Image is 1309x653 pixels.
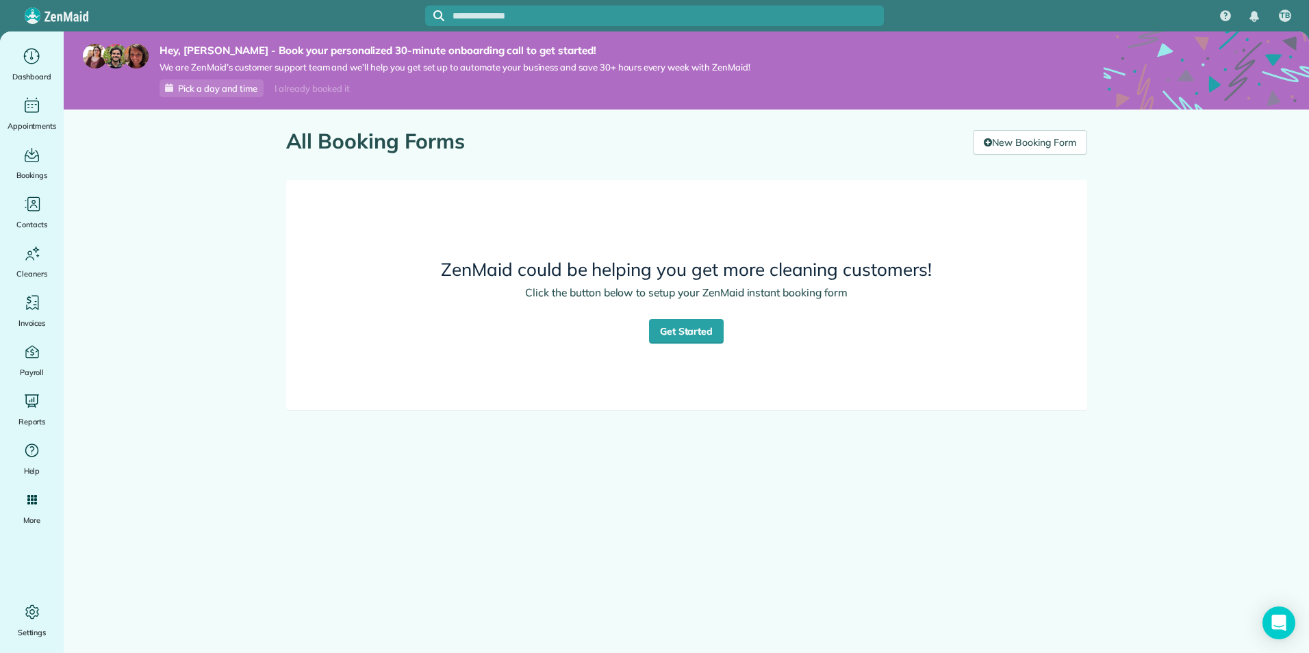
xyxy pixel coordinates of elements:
a: Bookings [5,144,58,182]
a: Dashboard [5,45,58,84]
a: Get Started [649,319,724,344]
span: Payroll [20,366,45,379]
img: maria-72a9807cf96188c08ef61303f053569d2e2a8a1cde33d635c8a3ac13582a053d.jpg [83,44,107,68]
a: Appointments [5,94,58,133]
a: Payroll [5,341,58,379]
a: Invoices [5,292,58,330]
span: Pick a day and time [178,83,257,94]
a: Pick a day and time [160,79,264,97]
div: Open Intercom Messenger [1262,606,1295,639]
button: Focus search [425,10,444,21]
strong: Hey, [PERSON_NAME] - Book your personalized 30-minute onboarding call to get started! [160,44,750,57]
a: Settings [5,601,58,639]
img: jorge-587dff0eeaa6aab1f244e6dc62b8924c3b6ad411094392a53c71c6c4a576187d.jpg [103,44,128,68]
span: Dashboard [12,70,51,84]
a: Help [5,439,58,478]
span: Invoices [18,316,46,330]
span: Bookings [16,168,48,182]
span: Settings [18,626,47,639]
div: I already booked it [266,80,357,97]
a: Cleaners [5,242,58,281]
span: We are ZenMaid’s customer support team and we’ll help you get set up to automate your business an... [160,62,750,73]
svg: Focus search [433,10,444,21]
span: Appointments [8,119,57,133]
span: TB [1280,10,1290,21]
h4: Click the button below to setup your ZenMaid instant booking form [364,287,1010,298]
h3: ZenMaid could be helping you get more cleaning customers! [364,260,1010,280]
span: Cleaners [16,267,47,281]
a: Contacts [5,193,58,231]
span: Contacts [16,218,47,231]
span: Reports [18,415,46,428]
div: Notifications [1240,1,1269,31]
span: Help [24,464,40,478]
img: michelle-19f622bdf1676172e81f8f8fba1fb50e276960ebfe0243fe18214015130c80e4.jpg [124,44,149,68]
span: More [23,513,40,527]
a: New Booking Form [973,130,1086,155]
a: Reports [5,390,58,428]
h1: All Booking Forms [286,130,963,153]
